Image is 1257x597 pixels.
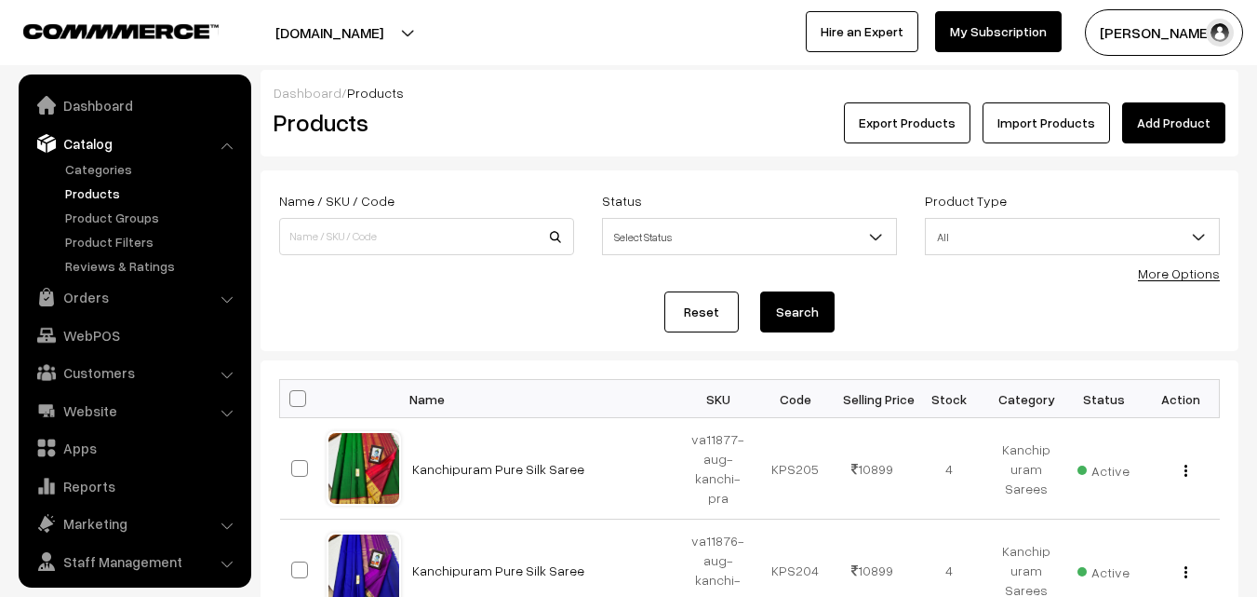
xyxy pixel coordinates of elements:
[603,221,896,253] span: Select Status
[1143,380,1220,418] th: Action
[760,292,835,332] button: Search
[23,88,245,122] a: Dashboard
[60,208,245,227] a: Product Groups
[1184,566,1187,578] img: Menu
[60,232,245,251] a: Product Filters
[23,19,186,41] a: COMMMERCE
[210,9,448,56] button: [DOMAIN_NAME]
[1077,456,1130,481] span: Active
[756,418,834,520] td: KPS205
[274,83,1225,102] div: /
[23,127,245,160] a: Catalog
[23,24,219,38] img: COMMMERCE
[60,183,245,203] a: Products
[844,102,970,143] button: Export Products
[279,218,574,255] input: Name / SKU / Code
[834,380,911,418] th: Selling Price
[988,380,1065,418] th: Category
[1122,102,1225,143] a: Add Product
[680,418,757,520] td: va11877-aug-kanchi-pra
[1077,558,1130,582] span: Active
[60,159,245,179] a: Categories
[1065,380,1143,418] th: Status
[274,85,341,101] a: Dashboard
[925,191,1007,210] label: Product Type
[23,469,245,503] a: Reports
[23,280,245,314] a: Orders
[347,85,404,101] span: Products
[1206,19,1234,47] img: user
[1138,265,1220,281] a: More Options
[983,102,1110,143] a: Import Products
[806,11,918,52] a: Hire an Expert
[279,191,394,210] label: Name / SKU / Code
[664,292,739,332] a: Reset
[834,418,911,520] td: 10899
[756,380,834,418] th: Code
[935,11,1062,52] a: My Subscription
[23,545,245,578] a: Staff Management
[412,461,584,477] a: Kanchipuram Pure Silk Saree
[602,191,642,210] label: Status
[23,507,245,540] a: Marketing
[925,218,1220,255] span: All
[23,394,245,427] a: Website
[911,418,988,520] td: 4
[911,380,988,418] th: Stock
[1085,9,1243,56] button: [PERSON_NAME]
[1184,465,1187,477] img: Menu
[23,319,245,352] a: WebPOS
[401,380,680,418] th: Name
[602,218,897,255] span: Select Status
[60,256,245,276] a: Reviews & Ratings
[23,431,245,465] a: Apps
[988,418,1065,520] td: Kanchipuram Sarees
[23,356,245,389] a: Customers
[680,380,757,418] th: SKU
[274,108,572,137] h2: Products
[926,221,1219,253] span: All
[412,563,584,578] a: Kanchipuram Pure Silk Saree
